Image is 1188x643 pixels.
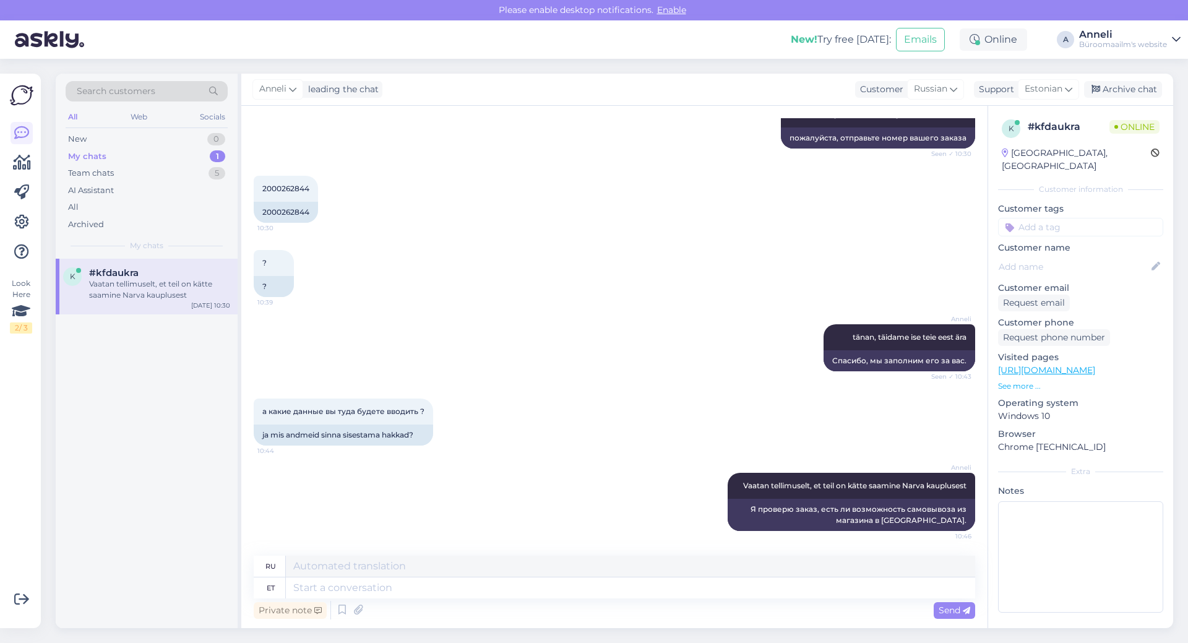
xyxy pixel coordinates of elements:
button: Emails [896,28,945,51]
span: tänan, täidame ise teie eest ära [853,332,966,342]
div: Archived [68,218,104,231]
p: Operating system [998,397,1163,410]
span: #kfdaukra [89,267,139,278]
div: 1 [210,150,225,163]
span: ? [262,258,267,267]
p: Browser [998,428,1163,441]
div: Я проверю заказ, есть ли возможность самовывоза из магазина в [GEOGRAPHIC_DATA]. [728,499,975,531]
div: Anneli [1079,30,1167,40]
span: Anneli [259,82,286,96]
div: Büroomaailm's website [1079,40,1167,50]
span: 10:39 [257,298,304,307]
span: 10:46 [925,532,971,541]
div: Look Here [10,278,32,334]
span: Anneli [925,314,971,324]
span: Russian [914,82,947,96]
input: Add name [999,260,1149,274]
span: 10:44 [257,446,304,455]
span: 10:30 [257,223,304,233]
div: leading the chat [303,83,379,96]
div: Request email [998,295,1070,311]
span: а какие данные вы туда будете вводить ? [262,407,424,416]
div: Team chats [68,167,114,179]
div: пожалуйста, отправьте номер вашего заказа [781,127,975,149]
div: Archive chat [1084,81,1162,98]
p: Customer tags [998,202,1163,215]
span: Estonian [1025,82,1062,96]
div: Extra [998,466,1163,477]
div: Спасибо, мы заполним его за вас. [824,350,975,371]
div: Try free [DATE]: [791,32,891,47]
span: Enable [653,4,690,15]
img: Askly Logo [10,84,33,107]
div: 2000262844 [254,202,318,223]
span: k [1009,124,1014,133]
div: 5 [209,167,225,179]
div: All [68,201,79,214]
div: Request phone number [998,329,1110,346]
div: My chats [68,150,106,163]
p: Windows 10 [998,410,1163,423]
a: AnneliBüroomaailm's website [1079,30,1181,50]
a: [URL][DOMAIN_NAME] [998,365,1095,376]
div: ? [254,276,294,297]
div: ja mis andmeid sinna sisestama hakkad? [254,425,433,446]
span: k [70,272,75,281]
b: New! [791,33,817,45]
div: Customer information [998,184,1163,195]
div: Private note [254,602,327,619]
p: Notes [998,485,1163,498]
p: Chrome [TECHNICAL_ID] [998,441,1163,454]
div: 0 [207,133,225,145]
div: et [267,577,275,598]
span: Online [1109,120,1160,134]
div: A [1057,31,1074,48]
p: Customer name [998,241,1163,254]
p: Customer email [998,282,1163,295]
p: Visited pages [998,351,1163,364]
span: 2000262844 [262,184,309,193]
input: Add a tag [998,218,1163,236]
div: [GEOGRAPHIC_DATA], [GEOGRAPHIC_DATA] [1002,147,1151,173]
p: Customer phone [998,316,1163,329]
div: [DATE] 10:30 [191,301,230,310]
span: Search customers [77,85,155,98]
div: # kfdaukra [1028,119,1109,134]
div: AI Assistant [68,184,114,197]
div: ru [265,556,276,577]
span: Seen ✓ 10:43 [925,372,971,381]
span: Anneli [925,463,971,472]
div: New [68,133,87,145]
div: Customer [855,83,903,96]
div: 2 / 3 [10,322,32,334]
div: Vaatan tellimuselt, et teil on kätte saamine Narva kauplusest [89,278,230,301]
span: My chats [130,240,163,251]
span: Seen ✓ 10:30 [925,149,971,158]
div: Online [960,28,1027,51]
p: See more ... [998,381,1163,392]
div: Support [974,83,1014,96]
div: All [66,109,80,125]
span: Send [939,605,970,616]
span: Vaatan tellimuselt, et teil on kätte saamine Narva kauplusest [743,481,966,490]
div: Socials [197,109,228,125]
div: Web [128,109,150,125]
